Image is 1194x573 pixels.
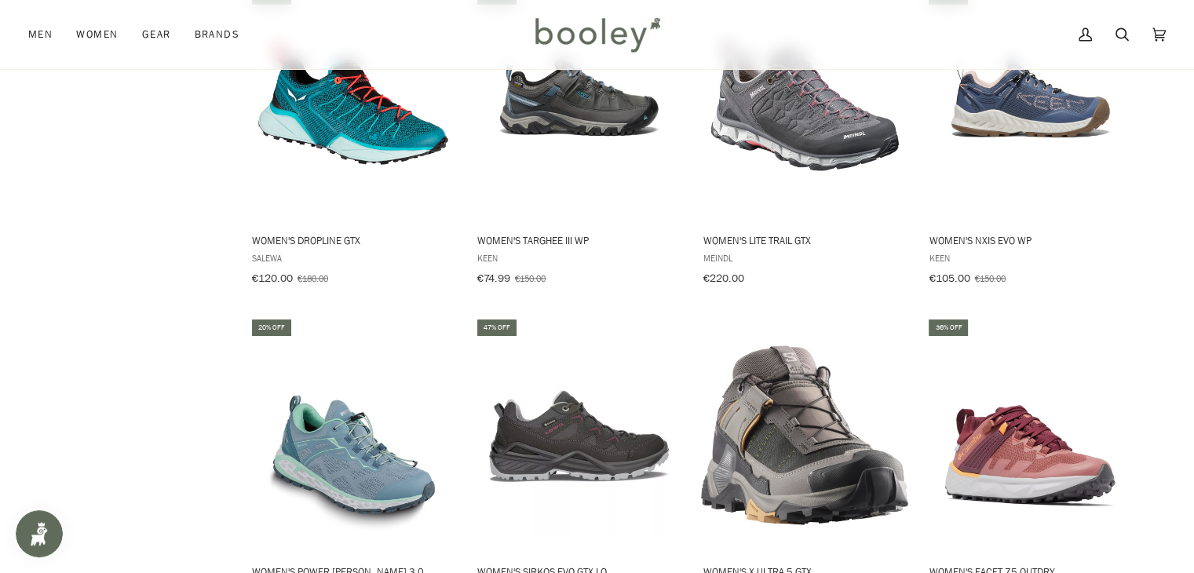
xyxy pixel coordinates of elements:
[703,251,907,265] span: Meindl
[929,233,1132,247] span: Women's NXIS EVO WP
[477,271,510,286] span: €74.99
[528,12,666,57] img: Booley
[28,27,53,42] span: Men
[974,272,1005,285] span: €150.00
[252,251,455,265] span: Salewa
[926,331,1134,539] img: Columbia Women's Facet 75 OutDry Beetroot / Sundance - Booley Galway
[703,271,744,286] span: €220.00
[250,331,458,539] img: Meindl Women's Power Walker 3.0 Light Grey / Mint - Booley Galway
[252,271,293,286] span: €120.00
[701,331,909,539] img: Salomon Women's X Ultra 5 GTX Plum Kitten / Nine Iron / Soft Clay - Booley Galway
[252,319,291,336] div: 20% off
[929,271,969,286] span: €105.00
[477,233,681,247] span: Women's Targhee III WP
[477,251,681,265] span: Keen
[929,251,1132,265] span: Keen
[16,510,63,557] iframe: Button to open loyalty program pop-up
[194,27,239,42] span: Brands
[298,272,328,285] span: €180.00
[929,319,968,336] div: 36% off
[475,331,683,539] img: Lowa Women's Sirkos Evo GTX Lo Anthracite / Berry - Booley Galway
[515,272,546,285] span: €150.00
[252,233,455,247] span: Women's Dropline GTX
[477,319,517,336] div: 47% off
[703,233,907,247] span: Women's Lite Trail GTX
[142,27,171,42] span: Gear
[76,27,118,42] span: Women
